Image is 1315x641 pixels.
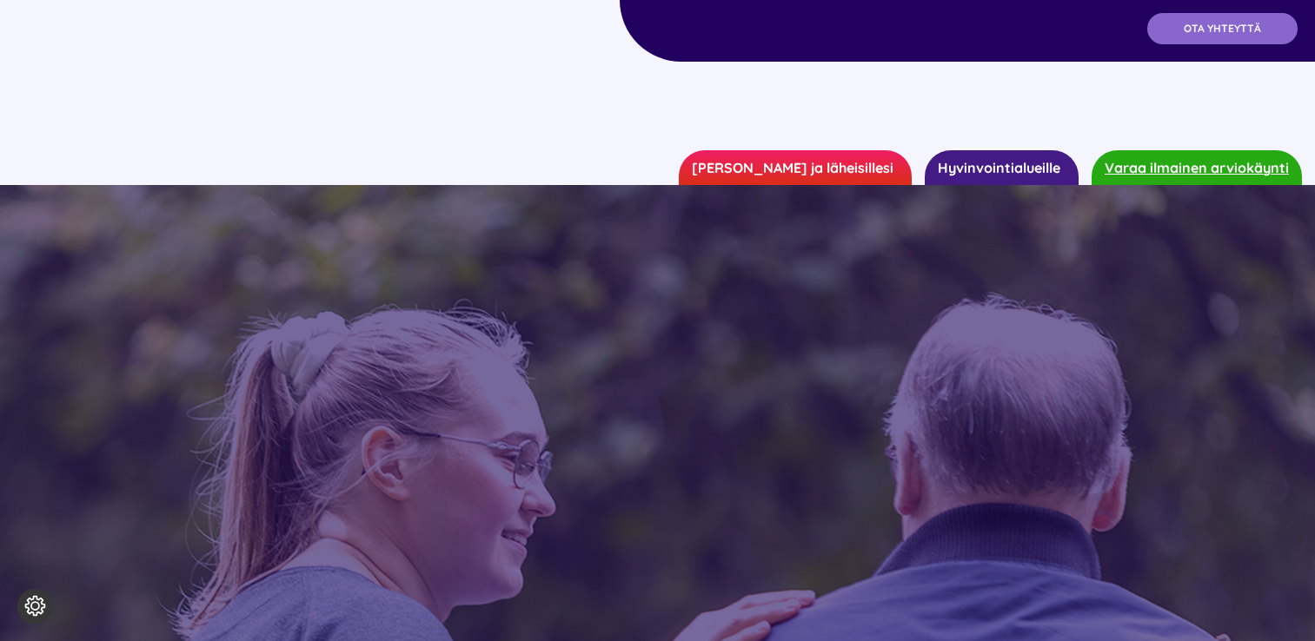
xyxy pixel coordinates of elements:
[925,150,1079,185] a: Hyvinvointialueille
[1184,23,1261,35] span: OTA YHTEYTTÄ
[1147,13,1298,44] a: OTA YHTEYTTÄ
[1092,150,1302,185] a: Varaa ilmainen arviokäynti
[679,150,912,185] a: [PERSON_NAME] ja läheisillesi
[17,589,52,624] button: Evästeasetukset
